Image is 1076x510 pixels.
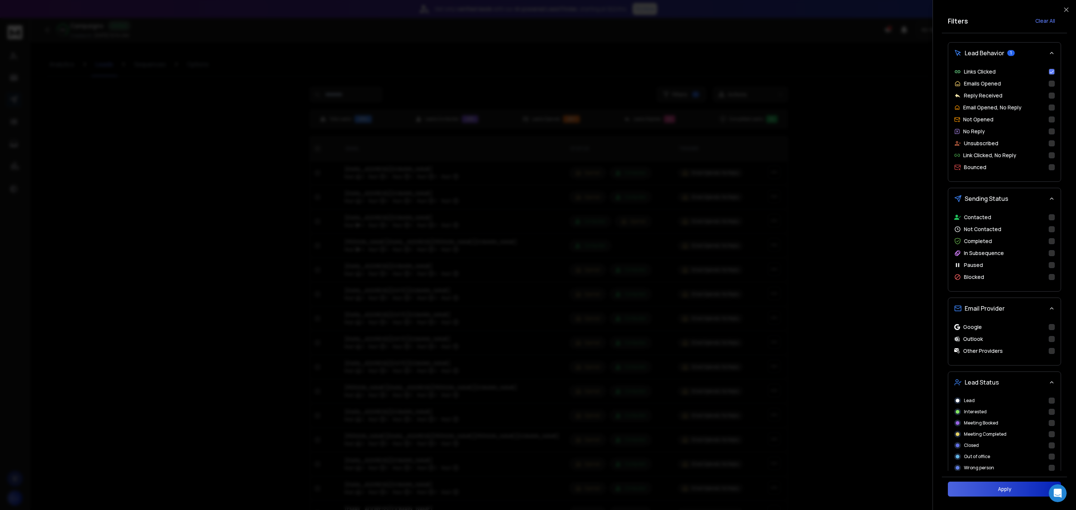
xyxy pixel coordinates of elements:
p: Wrong person [964,465,994,471]
div: Our usual reply time 🕒 [12,158,117,172]
p: In Subsequence [964,249,1004,257]
div: Box says… [6,120,143,183]
textarea: Message… [6,229,143,242]
p: Paused [964,261,983,269]
button: Gif picker [24,245,30,251]
button: Home [117,3,131,17]
div: Close [131,3,145,16]
p: Emails Opened [964,80,1001,87]
p: Lead [964,398,975,404]
b: Lakshita [42,185,64,190]
button: Email Provider [948,298,1061,319]
div: You’ll get replies here and in your email: ✉️ [12,125,117,154]
div: Lead Behavior1 [948,63,1061,181]
p: Blocked [964,273,984,281]
div: Campaign is CruiseControl - HR - [DATE] and the subsequence is CruiseControl HR. [33,88,137,110]
p: Outlook [963,335,983,343]
div: Hi, I tried downloading the contacts who clicked our link in the subsequence, but it keeps showin... [27,43,143,114]
div: joined the conversation [42,184,117,191]
div: Lakshita says… [6,183,143,200]
button: Lead Status [948,372,1061,393]
span: Lead Behavior [965,49,1004,57]
img: Profile image for Box [21,4,33,16]
p: Closed [964,442,979,448]
button: Sending Status [948,188,1061,209]
div: Sending Status [948,209,1061,291]
iframe: Intercom live chat [1049,484,1067,502]
b: under 10 minutes [18,165,70,171]
button: Send a message… [128,242,140,254]
div: Hey [PERSON_NAME], thanks for reaching out.Sure, could you please share the error you are facing ... [6,200,123,256]
span: Lead Status [965,378,999,387]
p: Interested [964,409,987,415]
p: The team can also help [36,9,93,17]
p: Meeting Booked [964,420,998,426]
div: You’ll get replies here and in your email:✉️[PERSON_NAME][EMAIL_ADDRESS][DOMAIN_NAME]Our usual re... [6,120,123,177]
button: Clear All [1029,13,1061,28]
p: Link Clicked, No Reply [963,152,1016,159]
p: Unsubscribed [964,140,998,147]
span: Sending Status [965,194,1008,203]
p: Out of office [964,454,990,460]
b: [PERSON_NAME][EMAIL_ADDRESS][DOMAIN_NAME] [12,140,114,153]
p: Contacted [964,214,991,221]
p: Not Opened [963,116,993,123]
div: Cyr says… [6,43,143,120]
h1: Box [36,4,47,9]
button: Upload attachment [35,245,41,251]
p: Email Opened, No Reply [963,104,1021,111]
p: Not Contacted [964,226,1001,233]
p: Completed [964,237,992,245]
div: Email Provider [948,319,1061,365]
div: Hi, I tried downloading the contacts who clicked our link in the subsequence, but it keeps showin... [33,47,137,84]
button: Apply [948,482,1061,497]
p: Google [963,323,982,331]
p: Meeting Completed [964,431,1007,437]
p: No Reply [963,128,985,135]
p: Reply Received [964,92,1002,99]
p: Other Providers [963,347,1003,355]
div: Lead Status [948,393,1061,493]
div: Lakshita says… [6,200,143,273]
img: Profile image for Lakshita [33,184,40,191]
h2: Filters [948,16,968,26]
button: go back [5,3,19,17]
span: Email Provider [965,304,1005,313]
p: Links Clicked [964,68,996,75]
button: Start recording [47,245,53,251]
button: Lead Behavior1 [948,43,1061,63]
div: Sure, could you please share the error you are facing so we can understand what is happening? A s... [12,223,117,252]
span: 1 [1007,50,1015,56]
div: Hey [PERSON_NAME], thanks for reaching out. [12,204,117,219]
p: Bounced [964,164,986,171]
button: Emoji picker [12,245,18,251]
